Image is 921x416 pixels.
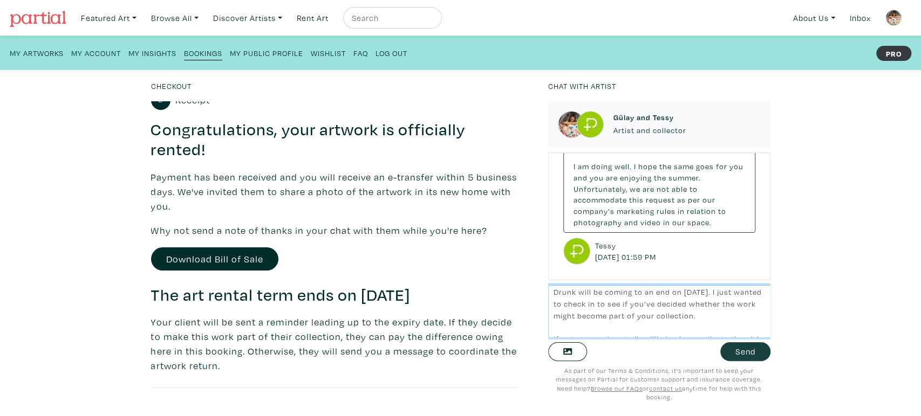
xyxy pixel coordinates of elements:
a: Browse our FAQs [591,384,643,392]
small: As part of our Terms & Conditions, it's important to keep your messages on Partial for customer s... [556,366,762,401]
small: My Account [71,48,121,58]
span: am [578,161,589,171]
a: My Account [71,45,121,60]
small: My Artworks [10,48,64,58]
span: goes [696,161,714,171]
span: we [630,184,640,194]
span: video [640,217,661,227]
span: I [634,161,636,171]
span: are [643,184,654,194]
span: and [624,217,638,227]
h3: The art rental term ends on [DATE] [151,285,517,306]
a: FAQ [353,45,368,60]
a: contact us [649,384,682,392]
span: this [629,195,644,205]
span: photography [574,217,622,227]
span: as [677,195,686,205]
span: the [654,172,666,183]
span: our [672,217,685,227]
span: doing [591,161,612,171]
a: Wishlist [311,45,346,60]
span: relation [687,206,716,216]
span: summer. [668,172,701,183]
img: phpThumb.php [885,10,902,26]
a: Browse All [146,7,203,29]
span: same [674,161,694,171]
small: FAQ [353,48,368,58]
strong: PRO [876,46,911,61]
span: hope [638,161,657,171]
h6: Gülay and Tessy [613,113,686,122]
small: Wishlist [311,48,346,58]
span: per [688,195,700,205]
span: company's [574,206,615,216]
span: you [729,161,743,171]
img: phpThumb.php [577,111,604,138]
small: My Public Profile [230,48,303,58]
span: space. [687,217,712,227]
small: My Insights [128,48,176,58]
small: 5 [158,96,163,103]
a: Download Bill of Sale [151,247,278,271]
span: Unfortunately, [574,184,627,194]
small: Chat with artist [548,81,616,91]
span: request [646,195,675,205]
span: in [678,206,685,216]
span: enjoying [620,172,652,183]
a: Rent Art [292,7,333,29]
span: the [659,161,672,171]
p: Payment has been received and you will receive an e-transfer within 5 business days. We've invite... [151,170,517,213]
span: accommodate [574,195,627,205]
span: I [574,161,576,171]
img: phpThumb.php [558,111,585,138]
small: Bookings [184,48,222,58]
p: Your client will be sent a reminder leading up to the expiry date. If they decide to make this wo... [151,315,517,373]
span: you [590,172,604,183]
p: Artist and collector [613,124,686,136]
span: to [690,184,698,194]
span: to [718,206,726,216]
span: for [716,161,727,171]
button: Send [720,342,770,361]
a: About Us [788,7,840,29]
img: phpThumb.php [563,238,590,265]
a: Bookings [184,45,222,60]
span: able [672,184,687,194]
input: Search [351,11,432,25]
a: Log Out [376,45,407,60]
h3: Congratulations, your artwork is officially rented! [151,120,517,161]
span: our [702,195,715,205]
a: My Artworks [10,45,64,60]
span: well. [615,161,632,171]
span: marketing [617,206,654,216]
small: Log Out [376,48,407,58]
a: Discover Artists [208,7,287,29]
a: My Public Profile [230,45,303,60]
a: Featured Art [76,7,141,29]
small: Tessy [DATE] 01:59 PM [595,240,659,263]
a: My Insights [128,45,176,60]
p: Why not send a note of thanks in your chat with them while you're here? [151,223,517,238]
small: Checkout [151,81,192,91]
span: not [657,184,670,194]
span: and [574,172,588,183]
span: in [663,217,670,227]
a: Inbox [845,7,876,29]
span: rules [657,206,676,216]
span: are [606,172,618,183]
